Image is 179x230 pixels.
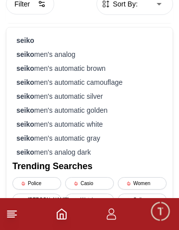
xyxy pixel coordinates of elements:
div: [PERSON_NAME] [12,194,61,206]
div: Casio [65,177,114,190]
h2: Trending Searches [12,159,167,173]
div: men's automatic white [12,117,167,131]
strong: seiko [16,120,34,128]
div: men's analog [12,47,167,61]
strong: seiko [16,106,34,114]
strong: seiko [16,78,34,86]
div: Watch [65,194,114,206]
strong: seiko [16,148,34,156]
div: Chat Widget [150,201,172,223]
strong: seiko [16,64,34,72]
div: Women [118,177,167,190]
strong: seiko [16,36,34,44]
div: men's automatic camouflage [12,75,167,89]
strong: seiko [16,92,34,100]
div: men's automatic brown [12,61,167,75]
div: men's automatic silver [12,89,167,103]
strong: seiko [16,50,34,58]
div: men's analog dark [12,145,167,159]
div: Seiko [118,194,167,206]
a: Home [56,208,68,220]
div: men's automatic gray [12,131,167,145]
div: Police [12,177,61,190]
div: men's automatic golden [12,103,167,117]
strong: seiko [16,134,34,142]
